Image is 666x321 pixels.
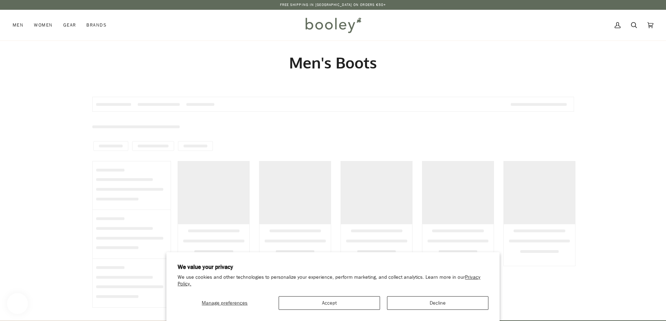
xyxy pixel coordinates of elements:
iframe: Button to open loyalty program pop-up [7,293,28,314]
button: Decline [387,296,488,310]
button: Accept [279,296,380,310]
h1: Men's Boots [92,53,574,72]
a: Privacy Policy. [178,274,480,287]
p: Free Shipping in [GEOGRAPHIC_DATA] on Orders €50+ [280,2,386,8]
a: Women [29,10,58,41]
a: Gear [58,10,81,41]
span: Men [13,22,23,29]
h2: We value your privacy [178,263,488,271]
a: Brands [81,10,112,41]
img: Booley [302,15,364,35]
p: We use cookies and other technologies to personalize your experience, perform marketing, and coll... [178,274,488,287]
span: Manage preferences [202,300,248,306]
span: Brands [86,22,107,29]
span: Women [34,22,52,29]
span: Gear [63,22,76,29]
a: Men [13,10,29,41]
button: Manage preferences [178,296,272,310]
